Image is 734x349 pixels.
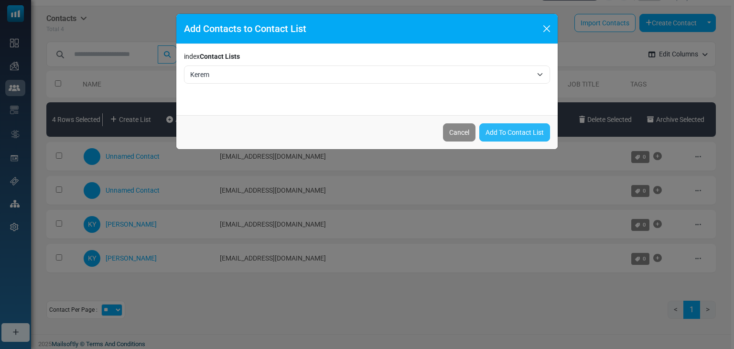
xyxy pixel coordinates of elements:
h5: Add Contacts to Contact List [184,22,306,36]
div: index [176,44,558,115]
label: Contact Lists [200,52,240,62]
a: Add To Contact List [479,123,550,142]
span: Kerem [190,69,532,80]
button: Cancel [443,123,475,142]
span: Kerem [184,65,550,84]
button: Close [540,22,554,36]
